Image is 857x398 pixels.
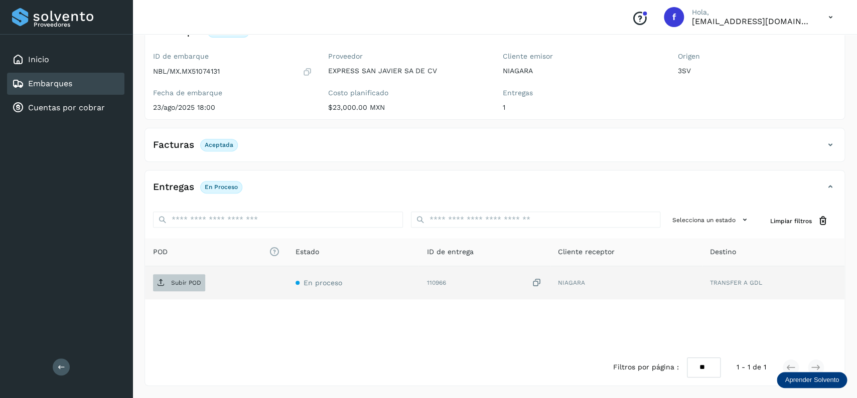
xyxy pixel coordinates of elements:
[328,67,487,75] p: EXPRESS SAN JAVIER SA DE CV
[702,266,844,299] td: TRANSFER A GDL
[153,139,194,151] h4: Facturas
[153,52,312,61] label: ID de embarque
[692,8,812,17] p: Hola,
[153,67,220,76] p: NBL/MX.MX51074131
[7,49,124,71] div: Inicio
[145,136,844,161] div: FacturasAceptada
[668,212,754,228] button: Selecciona un estado
[426,247,473,257] span: ID de entrega
[550,266,702,299] td: NIAGARA
[777,372,847,388] div: Aprender Solvento
[613,362,679,372] span: Filtros por página :
[737,362,766,372] span: 1 - 1 de 1
[171,279,201,286] p: Subir POD
[153,274,205,291] button: Subir POD
[678,52,837,61] label: Origen
[328,52,487,61] label: Proveedor
[28,55,49,64] a: Inicio
[7,97,124,119] div: Cuentas por cobrar
[762,212,836,230] button: Limpiar filtros
[304,279,342,287] span: En proceso
[785,376,839,384] p: Aprender Solvento
[7,73,124,95] div: Embarques
[205,183,238,190] p: En proceso
[153,89,312,97] label: Fecha de embarque
[503,67,662,75] p: NIAGARA
[503,52,662,61] label: Cliente emisor
[153,181,194,193] h4: Entregas
[153,247,279,257] span: POD
[503,89,662,97] label: Entregas
[145,178,844,204] div: EntregasEn proceso
[770,217,812,226] span: Limpiar filtros
[558,247,615,257] span: Cliente receptor
[145,23,844,48] div: EmbarqueEn proceso
[205,141,233,148] p: Aceptada
[328,89,487,97] label: Costo planificado
[678,67,837,75] p: 3SV
[426,278,541,288] div: 110966
[28,103,105,112] a: Cuentas por cobrar
[692,17,812,26] p: facturacion@expresssanjavier.com
[34,21,120,28] p: Proveedores
[710,247,736,257] span: Destino
[503,103,662,112] p: 1
[28,79,72,88] a: Embarques
[153,103,312,112] p: 23/ago/2025 18:00
[328,103,487,112] p: $23,000.00 MXN
[296,247,319,257] span: Estado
